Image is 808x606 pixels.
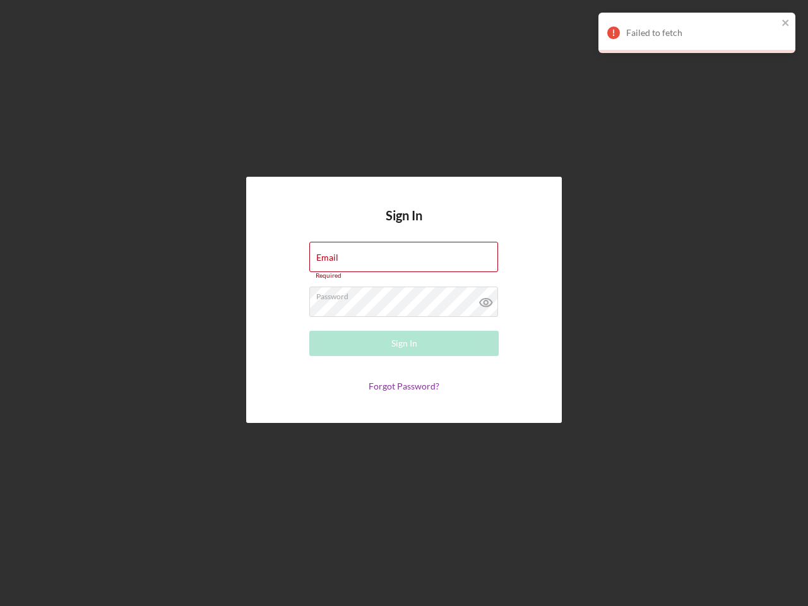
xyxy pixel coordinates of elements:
div: Failed to fetch [626,28,778,38]
a: Forgot Password? [369,381,439,391]
button: Sign In [309,331,499,356]
div: Required [309,272,499,280]
button: close [781,18,790,30]
label: Email [316,252,338,263]
div: Sign In [391,331,417,356]
label: Password [316,287,498,301]
h4: Sign In [386,208,422,242]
